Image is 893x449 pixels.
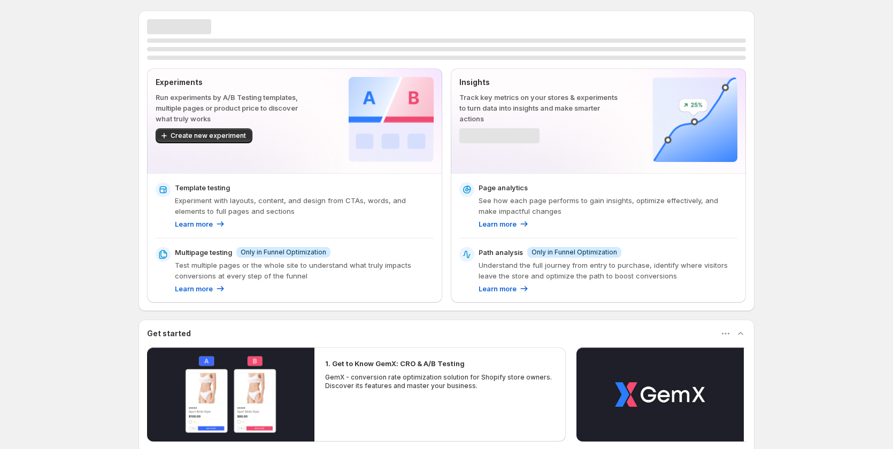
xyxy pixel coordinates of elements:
[175,182,230,193] p: Template testing
[479,195,737,216] p: See how each page performs to gain insights, optimize effectively, and make impactful changes
[349,77,434,162] img: Experiments
[156,77,314,88] p: Experiments
[479,283,517,294] p: Learn more
[576,347,744,442] button: Play video
[175,195,434,216] p: Experiment with layouts, content, and design from CTAs, words, and elements to full pages and sec...
[479,182,528,193] p: Page analytics
[479,283,529,294] a: Learn more
[156,92,314,124] p: Run experiments by A/B Testing templates, multiple pages or product price to discover what truly ...
[175,260,434,281] p: Test multiple pages or the whole site to understand what truly impacts conversions at every step ...
[175,283,213,294] p: Learn more
[459,92,618,124] p: Track key metrics on your stores & experiments to turn data into insights and make smarter actions
[325,373,555,390] p: GemX - conversion rate optimization solution for Shopify store owners. Discover its features and ...
[479,260,737,281] p: Understand the full journey from entry to purchase, identify where visitors leave the store and o...
[479,219,517,229] p: Learn more
[147,328,191,339] h3: Get started
[479,247,523,258] p: Path analysis
[175,219,213,229] p: Learn more
[241,248,326,257] span: Only in Funnel Optimization
[175,283,226,294] a: Learn more
[459,77,618,88] p: Insights
[175,219,226,229] a: Learn more
[532,248,617,257] span: Only in Funnel Optimization
[171,131,246,140] span: Create new experiment
[175,247,232,258] p: Multipage testing
[147,347,314,442] button: Play video
[156,128,252,143] button: Create new experiment
[325,358,465,369] h2: 1. Get to Know GemX: CRO & A/B Testing
[479,219,529,229] a: Learn more
[652,77,737,162] img: Insights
